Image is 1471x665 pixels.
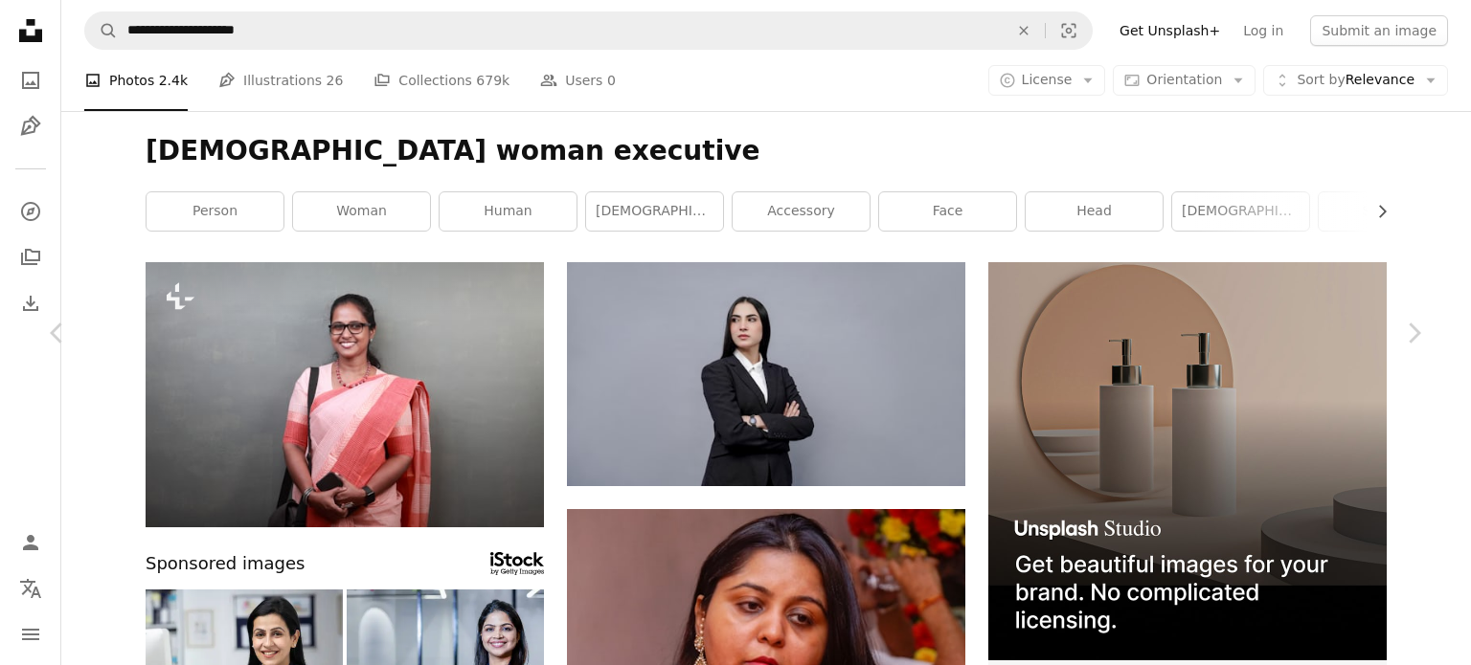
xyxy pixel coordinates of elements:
span: 26 [327,70,344,91]
button: Language [11,569,50,608]
button: Orientation [1113,65,1256,96]
span: 0 [607,70,616,91]
a: Collections 679k [373,50,509,111]
button: Search Unsplash [85,12,118,49]
button: Sort byRelevance [1263,65,1448,96]
button: scroll list to the right [1365,192,1387,231]
a: Log in / Sign up [11,523,50,562]
a: woman [293,192,430,231]
a: Illustrations 26 [218,50,343,111]
a: Next [1356,241,1471,425]
a: [DEMOGRAPHIC_DATA] woman [1172,192,1309,231]
a: Log in [1232,15,1295,46]
a: a woman in a business suit with her arms crossed [567,365,965,382]
h1: [DEMOGRAPHIC_DATA] woman executive [146,134,1387,168]
a: smiling [1319,192,1456,231]
form: Find visuals sitewide [84,11,1093,50]
span: Relevance [1297,71,1414,90]
button: Submit an image [1310,15,1448,46]
button: Menu [11,615,50,654]
button: Clear [1003,12,1045,49]
span: 679k [476,70,509,91]
a: Get Unsplash+ [1108,15,1232,46]
a: Portrait of a happy woman of Indian ethnicity wearing traditional dress sari [146,386,544,403]
span: Sponsored images [146,550,305,578]
a: [DEMOGRAPHIC_DATA] [586,192,723,231]
img: Portrait of a happy woman of Indian ethnicity wearing traditional dress sari [146,262,544,527]
a: Illustrations [11,107,50,145]
span: Sort by [1297,72,1345,87]
a: Users 0 [540,50,616,111]
img: a woman in a business suit with her arms crossed [567,262,965,486]
a: accessory [733,192,870,231]
a: Explore [11,192,50,231]
a: human [440,192,577,231]
img: file-1715714113747-b8b0561c490eimage [988,262,1387,660]
a: face [879,192,1016,231]
span: Orientation [1146,72,1222,87]
a: head [1026,192,1163,231]
a: person [147,192,283,231]
button: Visual search [1046,12,1092,49]
button: License [988,65,1106,96]
a: Collections [11,238,50,277]
a: Photos [11,61,50,100]
span: License [1022,72,1073,87]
